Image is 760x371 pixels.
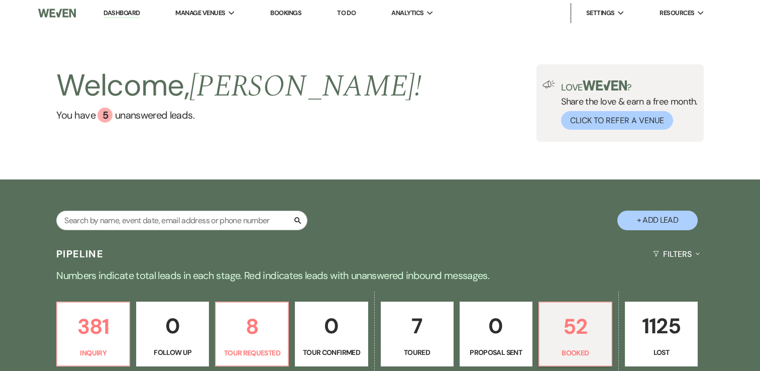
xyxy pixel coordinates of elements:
[189,63,421,110] span: [PERSON_NAME] !
[625,302,698,367] a: 1125Lost
[143,347,202,358] p: Follow Up
[97,108,113,123] div: 5
[103,9,140,18] a: Dashboard
[387,309,447,343] p: 7
[586,8,615,18] span: Settings
[660,8,694,18] span: Resources
[215,302,289,367] a: 8Tour Requested
[538,302,612,367] a: 52Booked
[270,9,301,17] a: Bookings
[546,310,605,343] p: 52
[631,347,691,358] p: Lost
[381,302,454,367] a: 7Toured
[56,108,421,123] a: You have 5 unanswered leads.
[56,247,103,261] h3: Pipeline
[56,302,130,367] a: 381Inquiry
[546,347,605,358] p: Booked
[63,347,123,358] p: Inquiry
[143,309,202,343] p: 0
[175,8,225,18] span: Manage Venues
[391,8,423,18] span: Analytics
[136,302,209,367] a: 0Follow Up
[387,347,447,358] p: Toured
[301,309,361,343] p: 0
[555,80,698,130] div: Share the love & earn a free month.
[222,347,282,358] p: Tour Requested
[38,3,76,24] img: Weven Logo
[460,302,532,367] a: 0Proposal Sent
[222,310,282,343] p: 8
[56,64,421,108] h2: Welcome,
[301,347,361,358] p: Tour Confirmed
[561,111,673,130] button: Click to Refer a Venue
[561,80,698,92] p: Love ?
[631,309,691,343] p: 1125
[466,309,526,343] p: 0
[466,347,526,358] p: Proposal Sent
[583,80,627,90] img: weven-logo-green.svg
[617,211,698,230] button: + Add Lead
[19,267,742,284] p: Numbers indicate total leads in each stage. Red indicates leads with unanswered inbound messages.
[542,80,555,88] img: loud-speaker-illustration.svg
[56,211,307,230] input: Search by name, event date, email address or phone number
[63,310,123,343] p: 381
[649,241,704,267] button: Filters
[295,302,368,367] a: 0Tour Confirmed
[337,9,356,17] a: To Do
